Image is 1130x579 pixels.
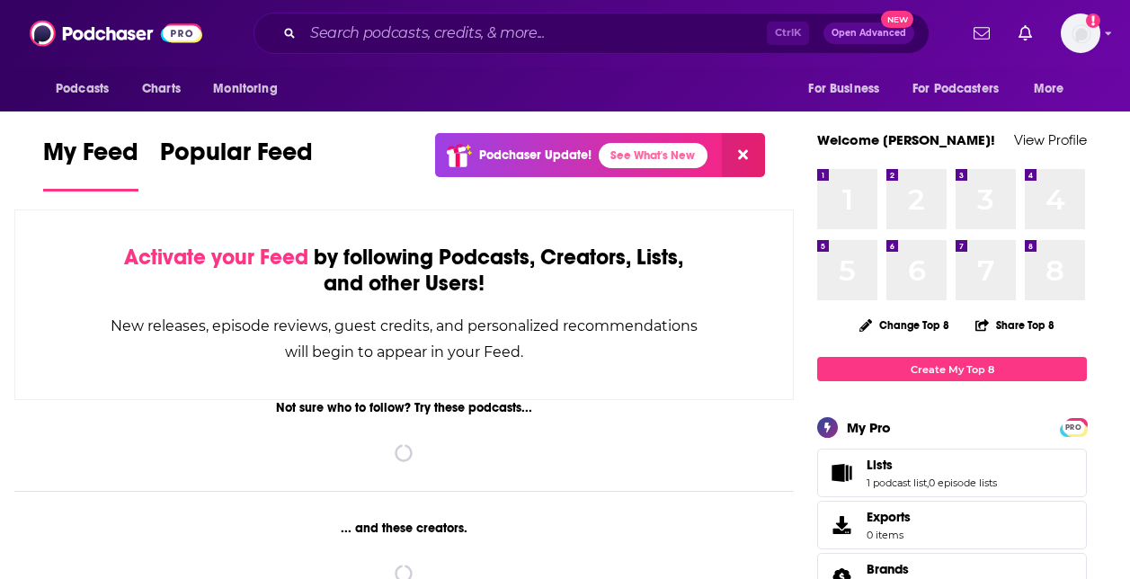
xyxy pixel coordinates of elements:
[974,307,1055,343] button: Share Top 8
[1086,13,1100,28] svg: Add a profile image
[1014,131,1087,148] a: View Profile
[56,76,109,102] span: Podcasts
[14,521,794,536] div: ... and these creators.
[912,76,999,102] span: For Podcasters
[817,501,1087,549] a: Exports
[817,357,1087,381] a: Create My Top 8
[927,477,929,489] span: ,
[808,76,879,102] span: For Business
[142,76,181,102] span: Charts
[1063,420,1084,433] a: PRO
[1061,13,1100,53] img: User Profile
[1034,76,1064,102] span: More
[929,477,997,489] a: 0 episode lists
[160,137,313,192] a: Popular Feed
[867,457,893,473] span: Lists
[124,244,308,271] span: Activate your Feed
[901,72,1025,106] button: open menu
[599,143,707,168] a: See What's New
[881,11,913,28] span: New
[867,509,911,525] span: Exports
[1011,18,1039,49] a: Show notifications dropdown
[767,22,809,45] span: Ctrl K
[160,137,313,178] span: Popular Feed
[479,147,592,163] p: Podchaser Update!
[105,245,703,297] div: by following Podcasts, Creators, Lists, and other Users!
[867,561,918,577] a: Brands
[43,137,138,192] a: My Feed
[1061,13,1100,53] span: Logged in as Shift_2
[200,72,300,106] button: open menu
[823,512,859,538] span: Exports
[796,72,902,106] button: open menu
[303,19,767,48] input: Search podcasts, credits, & more...
[847,419,891,436] div: My Pro
[867,561,909,577] span: Brands
[1063,421,1084,434] span: PRO
[1061,13,1100,53] button: Show profile menu
[213,76,277,102] span: Monitoring
[14,400,794,415] div: Not sure who to follow? Try these podcasts...
[832,29,906,38] span: Open Advanced
[817,449,1087,497] span: Lists
[1021,72,1087,106] button: open menu
[823,460,859,485] a: Lists
[817,131,995,148] a: Welcome [PERSON_NAME]!
[43,137,138,178] span: My Feed
[966,18,997,49] a: Show notifications dropdown
[105,313,703,365] div: New releases, episode reviews, guest credits, and personalized recommendations will begin to appe...
[130,72,191,106] a: Charts
[30,16,202,50] img: Podchaser - Follow, Share and Rate Podcasts
[254,13,930,54] div: Search podcasts, credits, & more...
[867,477,927,489] a: 1 podcast list
[867,457,997,473] a: Lists
[43,72,132,106] button: open menu
[849,314,960,336] button: Change Top 8
[867,529,911,541] span: 0 items
[823,22,914,44] button: Open AdvancedNew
